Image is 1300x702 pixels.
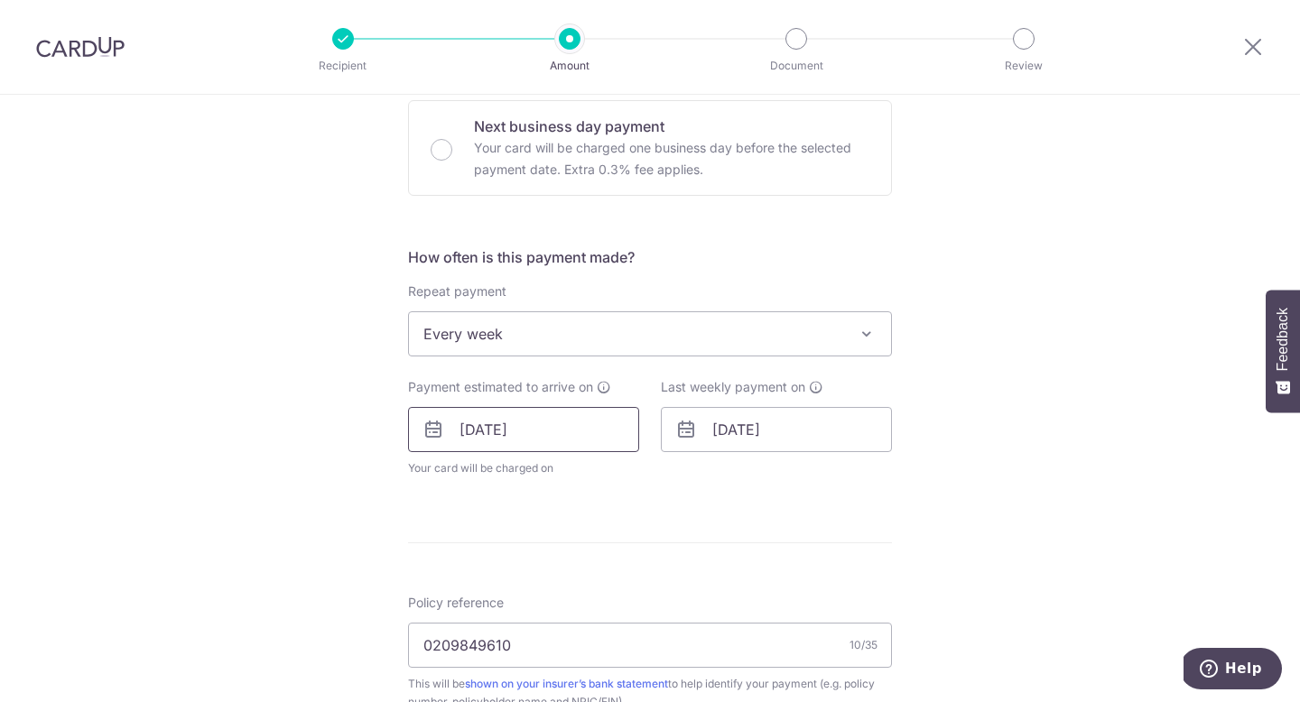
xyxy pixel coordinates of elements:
input: DD / MM / YYYY [661,407,892,452]
p: Amount [503,57,636,75]
div: 10/35 [850,636,877,654]
span: Your card will be charged on [408,459,639,477]
p: Recipient [276,57,410,75]
p: Your card will be charged one business day before the selected payment date. Extra 0.3% fee applies. [474,137,869,180]
span: Feedback [1275,308,1291,371]
iframe: Opens a widget where you can find more information [1184,648,1282,693]
h5: How often is this payment made? [408,246,892,268]
label: Repeat payment [408,282,506,300]
p: Review [957,57,1091,75]
span: Last weekly payment on [661,378,805,396]
input: DD / MM / YYYY [408,407,639,452]
span: Every week [408,311,892,356]
label: Policy reference [408,594,504,612]
img: CardUp [36,36,125,58]
button: Feedback - Show survey [1266,290,1300,412]
span: Every week [409,312,891,356]
a: shown on your insurer’s bank statement [465,677,668,690]
p: Next business day payment [474,115,869,137]
span: Payment estimated to arrive on [408,378,593,396]
p: Document [729,57,863,75]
